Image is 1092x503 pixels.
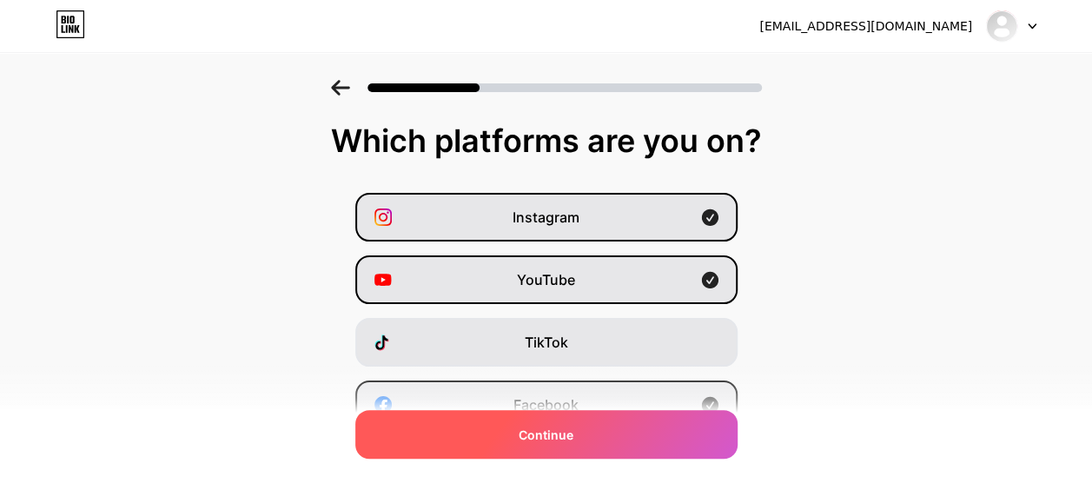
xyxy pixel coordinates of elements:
div: [EMAIL_ADDRESS][DOMAIN_NAME] [759,17,972,36]
span: Continue [519,426,573,444]
img: Natalia Galvez [985,10,1018,43]
span: Facebook [513,394,579,415]
span: YouTube [517,269,575,290]
span: Twitter/X [516,457,576,478]
div: Which platforms are you on? [17,123,1075,158]
span: Instagram [513,207,579,228]
span: TikTok [525,332,568,353]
